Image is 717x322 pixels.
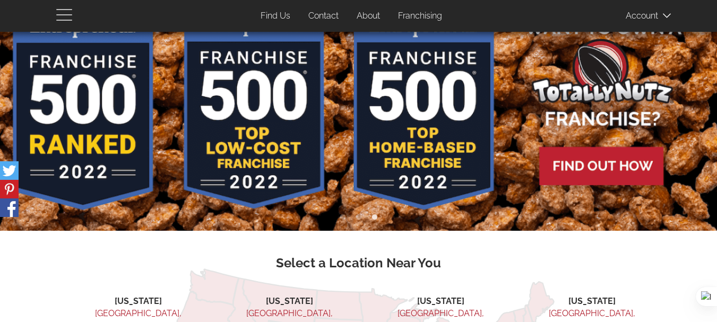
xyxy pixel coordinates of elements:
[300,6,347,27] a: Contact
[64,256,653,270] h3: Select a Location Near You
[77,295,200,308] li: [US_STATE]
[353,212,364,223] button: 2 of 3
[338,212,348,223] button: 1 of 3
[531,295,653,308] li: [US_STATE]
[228,295,351,308] li: [US_STATE]
[369,212,380,223] button: 3 of 3
[253,6,298,27] a: Find Us
[379,295,502,308] li: [US_STATE]
[349,6,388,27] a: About
[390,6,450,27] a: Franchising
